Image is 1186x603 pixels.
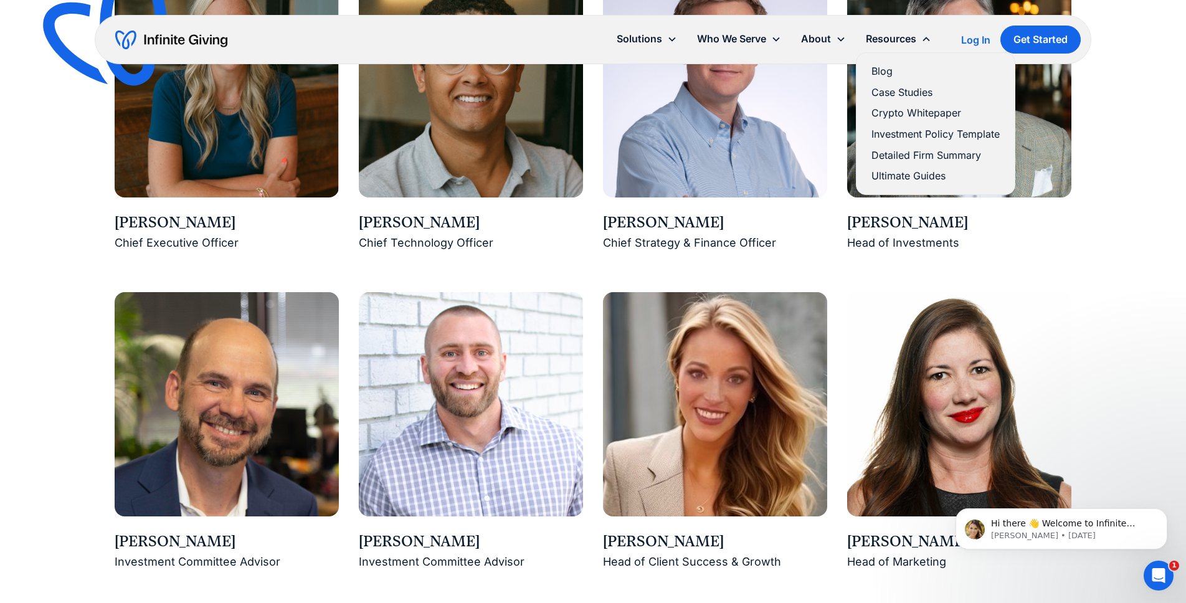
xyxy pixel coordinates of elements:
div: Solutions [617,31,662,47]
div: [PERSON_NAME] [115,531,339,553]
div: Who We Serve [697,31,766,47]
div: Investment Committee Advisor [359,553,583,572]
div: About [791,26,856,52]
div: Chief Technology Officer [359,234,583,253]
a: Detailed Firm Summary [871,147,1000,164]
nav: Resources [856,52,1015,195]
a: home [115,30,227,50]
div: Head of Client Success & Growth [603,553,827,572]
a: Case Studies [871,84,1000,101]
a: Crypto Whitepaper [871,105,1000,121]
div: Investment Committee Advisor [115,553,339,572]
div: [PERSON_NAME] [603,212,827,234]
a: Ultimate Guides [871,168,1000,184]
a: Investment Policy Template [871,126,1000,143]
div: Resources [856,26,941,52]
div: Chief Executive Officer [115,234,339,253]
div: About [801,31,831,47]
a: Log In [961,32,990,47]
div: Who We Serve [687,26,791,52]
iframe: Intercom notifications message [937,482,1186,569]
div: Solutions [607,26,687,52]
a: Blog [871,63,1000,80]
div: [PERSON_NAME] [115,212,339,234]
a: Get Started [1000,26,1081,54]
div: Log In [961,35,990,45]
div: [PERSON_NAME] [359,212,583,234]
div: [PERSON_NAME] [847,212,1071,234]
div: Head of Marketing [847,553,1071,572]
iframe: Intercom live chat [1144,561,1174,591]
span: 1 [1169,561,1179,571]
div: Resources [866,31,916,47]
div: Head of Investments [847,234,1071,253]
div: Chief Strategy & Finance Officer [603,234,827,253]
div: [PERSON_NAME] [359,531,583,553]
div: [PERSON_NAME] [847,531,1071,553]
div: [PERSON_NAME] [603,531,827,553]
